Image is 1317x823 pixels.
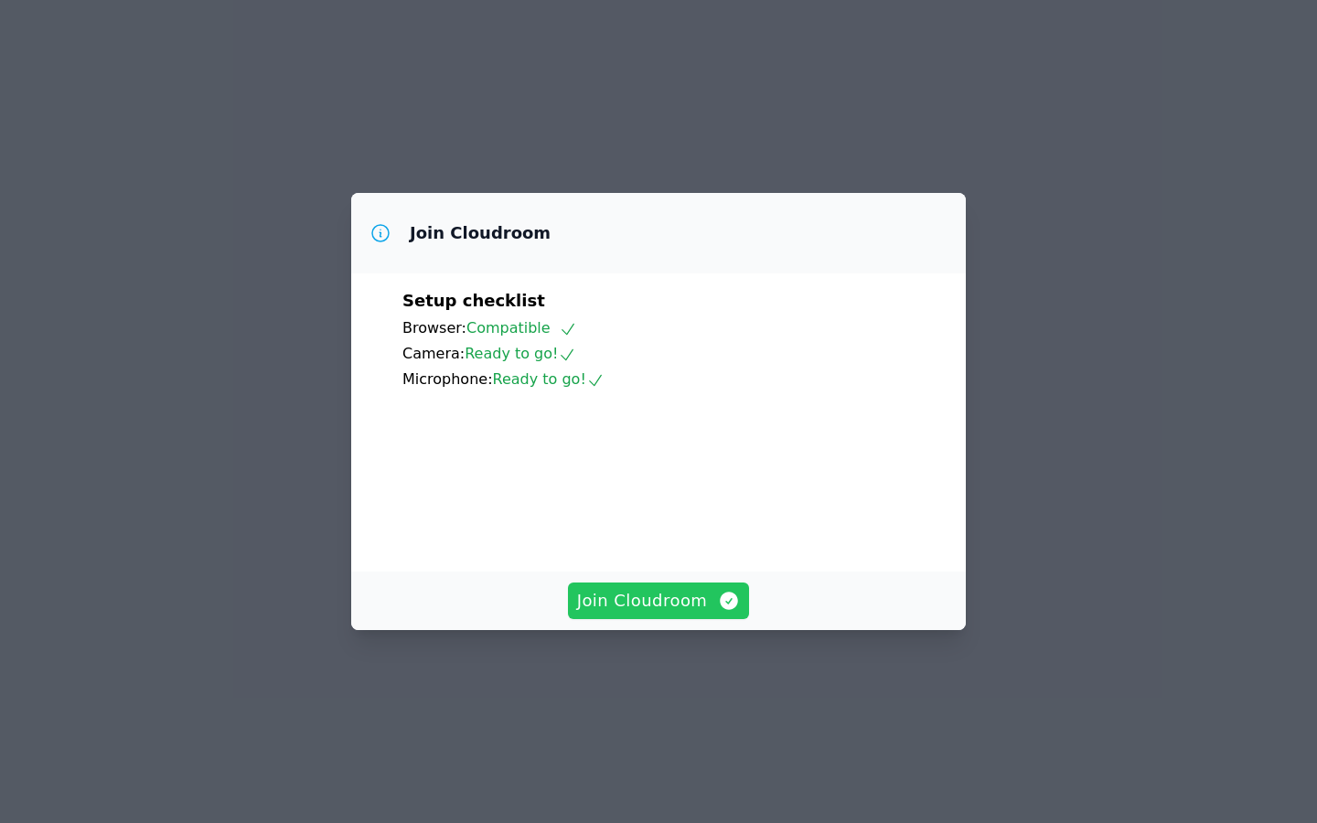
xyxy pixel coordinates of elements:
[402,319,466,337] span: Browser:
[493,370,605,388] span: Ready to go!
[466,319,577,337] span: Compatible
[402,345,465,362] span: Camera:
[577,588,741,614] span: Join Cloudroom
[568,583,750,619] button: Join Cloudroom
[402,370,493,388] span: Microphone:
[465,345,576,362] span: Ready to go!
[402,291,545,310] span: Setup checklist
[410,222,551,244] h3: Join Cloudroom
